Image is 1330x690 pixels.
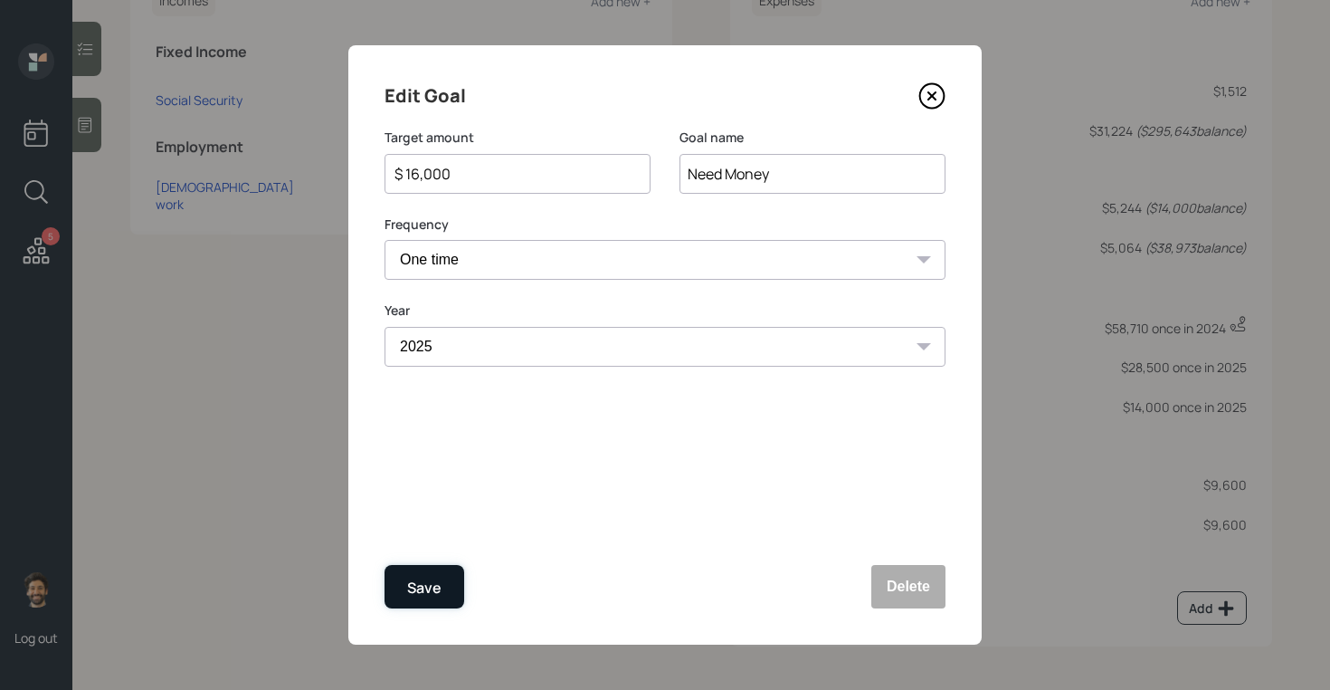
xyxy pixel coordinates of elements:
button: Delete [871,565,945,609]
button: Save [385,565,464,609]
label: Frequency [385,216,945,234]
h4: Edit Goal [385,81,466,110]
div: Save [407,576,442,600]
label: Target amount [385,129,651,147]
label: Year [385,302,945,320]
label: Goal name [679,129,945,147]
